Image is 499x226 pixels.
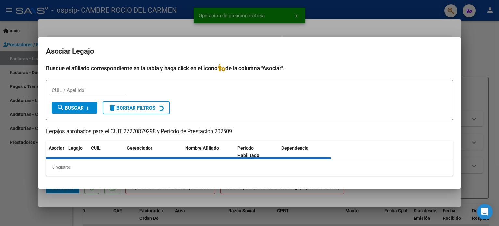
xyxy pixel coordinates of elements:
[46,45,453,58] h2: Asociar Legajo
[279,141,331,163] datatable-header-cell: Dependencia
[46,128,453,136] p: Legajos aprobados para el CUIT 27270879298 y Período de Prestación 202509
[49,145,64,151] span: Asociar
[46,159,453,176] div: 0 registros
[57,104,65,112] mat-icon: search
[281,145,309,151] span: Dependencia
[235,141,279,163] datatable-header-cell: Periodo Habilitado
[477,204,493,219] div: Open Intercom Messenger
[183,141,235,163] datatable-header-cell: Nombre Afiliado
[109,105,155,111] span: Borrar Filtros
[237,145,259,158] span: Periodo Habilitado
[91,145,101,151] span: CUIL
[88,141,124,163] datatable-header-cell: CUIL
[68,145,83,151] span: Legajo
[66,141,88,163] datatable-header-cell: Legajo
[46,64,453,73] h4: Busque el afiliado correspondiente en la tabla y haga click en el ícono de la columna "Asociar".
[109,104,116,112] mat-icon: delete
[52,102,97,114] button: Buscar
[46,141,66,163] datatable-header-cell: Asociar
[124,141,183,163] datatable-header-cell: Gerenciador
[103,101,170,114] button: Borrar Filtros
[185,145,219,151] span: Nombre Afiliado
[57,105,84,111] span: Buscar
[127,145,152,151] span: Gerenciador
